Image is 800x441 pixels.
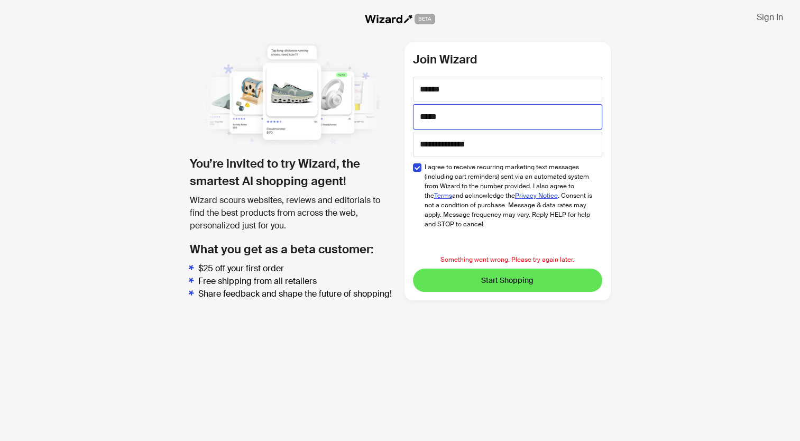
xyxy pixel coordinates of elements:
[190,241,396,258] h2: What you get as a beta customer:
[415,14,435,24] span: BETA
[481,275,534,285] span: Start Shopping
[748,8,792,25] button: Sign In
[413,269,602,292] button: Start Shopping
[413,51,602,68] h2: Join Wizard
[413,255,602,264] span: Something went wrong. Please try again later.
[190,194,396,232] div: Wizard scours websites, reviews and editorials to find the best products from across the web, per...
[198,275,396,288] li: Free shipping from all retailers
[425,162,594,229] span: I agree to receive recurring marketing text messages (including cart reminders) sent via an autom...
[757,12,783,23] span: Sign In
[198,288,396,300] li: Share feedback and shape the future of shopping!
[198,262,396,275] li: $25 off your first order
[190,155,396,190] h1: You’re invited to try Wizard, the smartest AI shopping agent!
[515,191,558,200] a: Privacy Notice
[434,191,452,200] a: Terms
